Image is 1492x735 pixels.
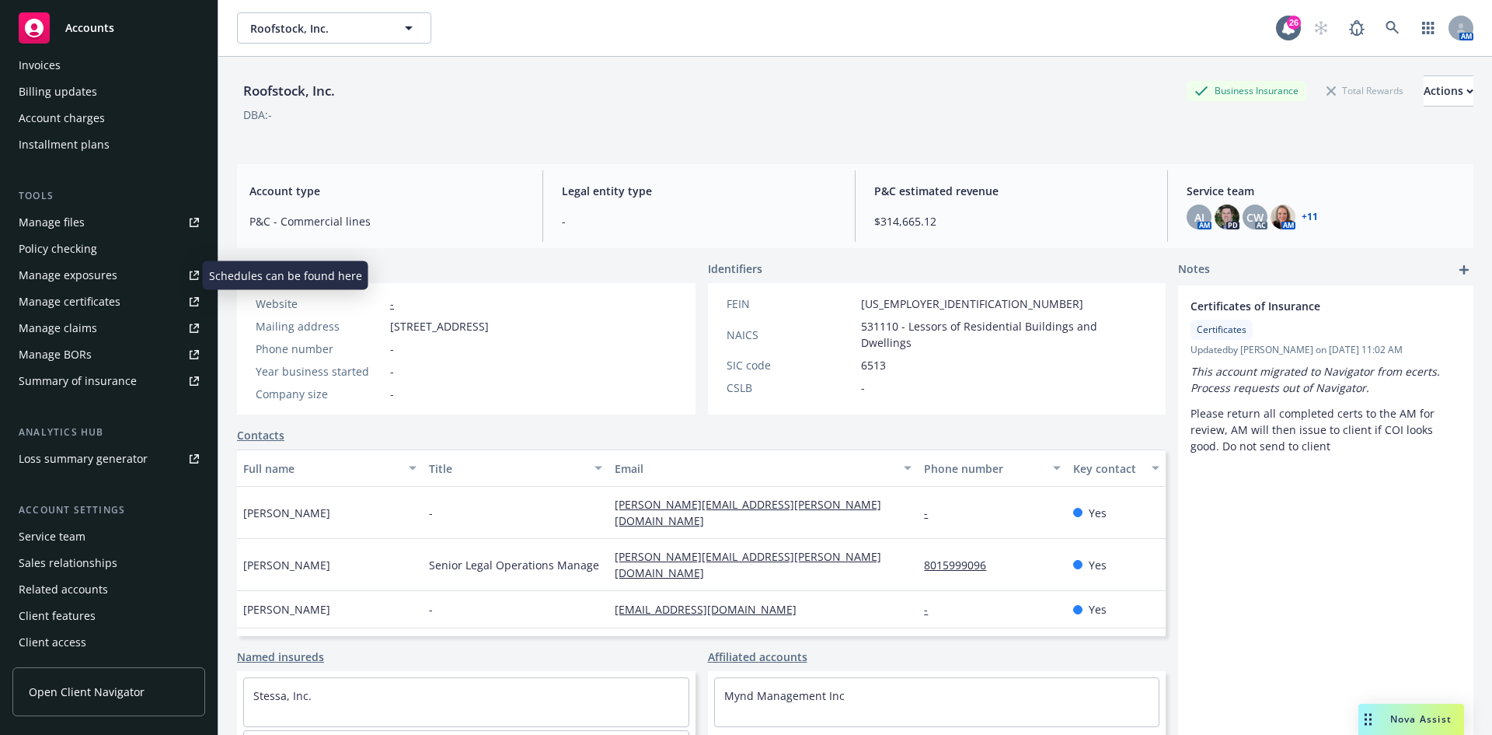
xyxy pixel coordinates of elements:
div: Certificates of InsuranceCertificatesUpdatedby [PERSON_NAME] on [DATE] 11:02 AMThis account migra... [1178,285,1473,467]
span: Certificates [1197,323,1246,337]
a: - [390,296,394,311]
div: Client features [19,604,96,628]
a: Switch app [1413,12,1444,44]
span: P&C - Commercial lines [249,213,524,229]
span: [US_EMPLOYER_IDENTIFICATION_NUMBER] [861,296,1083,312]
span: Roofstock, Inc. [250,20,385,37]
a: Search [1377,12,1408,44]
span: - [390,363,394,380]
span: $314,665.12 [874,213,1149,229]
a: Manage files [12,210,205,235]
a: Manage claims [12,316,205,341]
a: Stessa, Inc. [253,688,312,703]
div: Manage BORs [19,342,92,367]
span: P&C estimated revenue [874,183,1149,199]
div: Loss summary generator [19,446,148,471]
a: 8015999096 [924,558,999,572]
img: photo [1271,205,1295,229]
a: Named insureds [237,649,324,665]
a: Accounts [12,6,205,50]
div: Total Rewards [1319,81,1411,100]
span: - [390,386,394,402]
a: Start snowing [1305,12,1337,44]
div: CSLB [727,380,855,396]
span: - [429,505,433,521]
div: Phone number [924,460,1043,477]
div: Manage files [19,210,85,235]
a: - [924,506,940,520]
div: Invoices [19,53,61,78]
p: Please return all completed certs to the AM for review, AM will then issue to client if COI looks... [1190,405,1461,454]
div: 26 [1287,16,1301,30]
a: Manage exposures [12,263,205,288]
div: Tools [12,188,205,204]
span: Legal entity type [562,183,836,199]
a: +11 [1302,212,1318,222]
button: Phone number [918,450,1066,487]
div: SIC code [727,357,855,373]
div: Account settings [12,502,205,518]
span: 531110 - Lessors of Residential Buildings and Dwellings [861,318,1148,351]
a: - [924,602,940,617]
span: Account type [249,183,524,199]
div: Service team [19,524,85,549]
button: Roofstock, Inc. [237,12,431,44]
div: Manage exposures [19,263,117,288]
div: FEIN [727,296,855,312]
div: Actions [1424,76,1473,106]
a: Billing updates [12,79,205,104]
a: Service team [12,524,205,549]
span: - [562,213,836,229]
a: Installment plans [12,132,205,157]
div: Mailing address [256,318,384,334]
div: Billing updates [19,79,97,104]
button: Nova Assist [1358,704,1464,735]
div: Title [429,460,585,477]
div: Manage claims [19,316,97,341]
span: Nova Assist [1390,712,1452,726]
div: Year business started [256,363,384,380]
div: Drag to move [1358,704,1378,735]
div: Analytics hub [12,425,205,440]
span: Service team [1187,183,1461,199]
div: Business Insurance [1187,81,1306,100]
a: Related accounts [12,577,205,602]
span: Yes [1089,601,1107,618]
div: Sales relationships [19,551,117,576]
a: Affiliated accounts [708,649,807,665]
a: Manage BORs [12,342,205,367]
span: CW [1246,209,1264,226]
div: Installment plans [19,132,110,157]
a: Client features [12,604,205,628]
span: Yes [1089,557,1107,573]
div: Summary of insurance [19,369,137,394]
a: Contacts [237,427,284,443]
span: AJ [1194,209,1204,226]
a: [PERSON_NAME][EMAIL_ADDRESS][PERSON_NAME][DOMAIN_NAME] [615,549,881,580]
span: Yes [1089,505,1107,521]
a: Client access [12,630,205,655]
span: 6513 [861,357,886,373]
span: [STREET_ADDRESS] [390,318,489,334]
button: Email [608,450,918,487]
span: Certificates of Insurance [1190,298,1421,314]
em: This account migrated to Navigator from ecerts. Process requests out of Navigator. [1190,364,1443,395]
div: Full name [243,460,399,477]
div: Manage certificates [19,289,120,314]
span: Accounts [65,22,114,34]
span: - [429,601,433,618]
span: Identifiers [708,261,762,277]
span: Senior Legal Operations Manage [429,557,599,573]
div: Key contact [1073,460,1142,477]
button: Full name [237,450,423,487]
span: Notes [1178,261,1210,279]
a: Summary of insurance [12,369,205,394]
a: Sales relationships [12,551,205,576]
a: Invoices [12,53,205,78]
span: [PERSON_NAME] [243,557,330,573]
div: NAICS [727,327,855,343]
div: Company size [256,386,384,402]
a: Manage certificates [12,289,205,314]
a: Loss summary generator [12,446,205,471]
